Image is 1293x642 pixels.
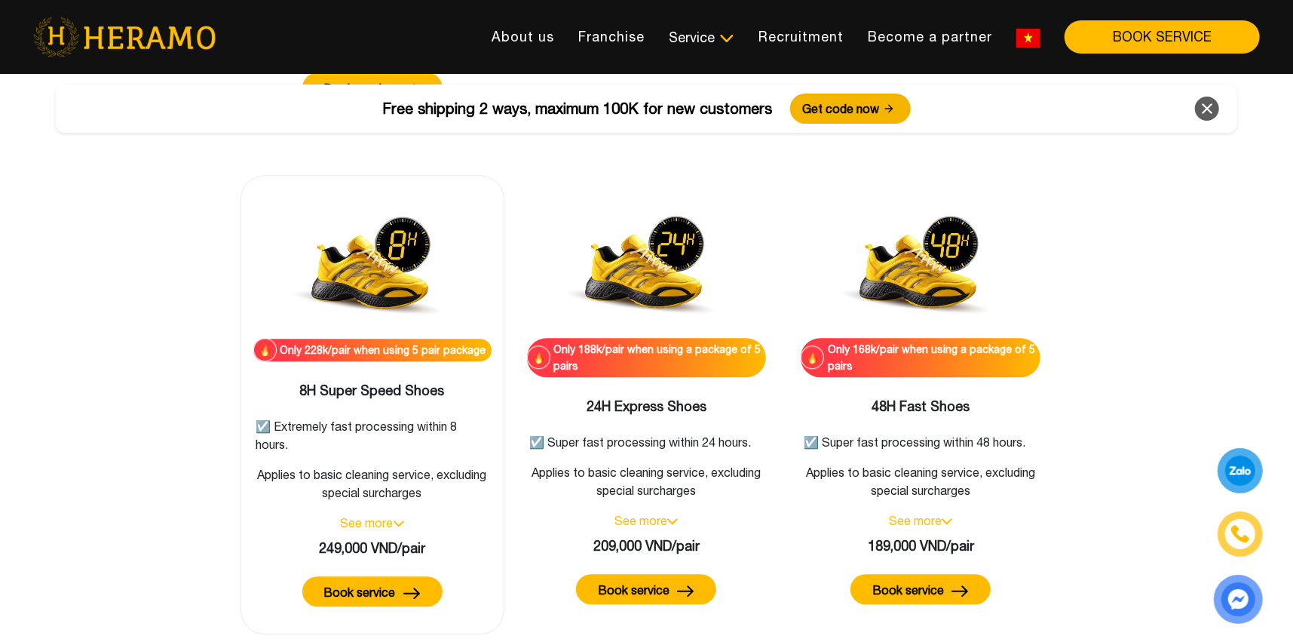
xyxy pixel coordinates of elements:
button: Book service [302,576,443,607]
font: Get code now [802,102,879,115]
font: Service [669,29,715,45]
a: See more [614,514,667,527]
a: See more [889,514,942,527]
img: fire.png [801,346,824,369]
a: Book service arrow [801,574,1040,604]
button: Book service [850,574,991,604]
font: Only 168k/pair when using a package of 5 pairs [828,343,1035,372]
a: phone-icon [1220,514,1261,554]
button: Book service [576,574,716,604]
font: ☑️ Super fast processing within 48 hours. [804,435,1025,449]
img: arrow [677,585,694,597]
img: arrow_down.svg [667,518,678,524]
font: Book service [872,583,944,597]
img: 24H Express Shoes [548,187,744,338]
font: ☑️ Super fast processing within 24 hours. [530,435,752,449]
font: Recruitment [758,29,844,45]
img: 48H Fast Shoes [823,187,1019,338]
a: Become a partner [856,20,1004,53]
a: Book service arrow [253,576,492,607]
font: 249,000 VND/pair [319,540,425,556]
font: Applies to basic cleaning service, excluding special surcharges [532,465,761,497]
font: About us [492,29,554,45]
font: Applies to basic cleaning service, excluding special surcharges [258,468,487,499]
a: BOOK SERVICE [1052,30,1260,44]
font: Book service [324,585,396,599]
font: 8H Super Speed ​​Shoes [300,382,445,398]
font: 209,000 VND/pair [593,538,700,554]
img: fire.png [527,346,550,369]
img: phone-icon [1231,525,1249,543]
a: About us [480,20,566,53]
img: subToggleIcon [719,31,734,46]
font: ☑️ Extremely fast processing within 8 hours. [256,419,458,451]
a: Recruitment [746,20,856,53]
font: Only 188k/pair when using a package of 5 pairs [554,343,761,372]
font: 189,000 VND/pair [868,538,974,554]
a: Franchise [566,20,657,53]
font: Franchise [578,29,645,45]
img: arrow_down.svg [942,518,952,524]
a: See more [341,516,394,530]
img: vn-flag.png [1016,29,1040,48]
img: arrow_down.svg [394,521,404,527]
img: heramo-logo.png [33,17,216,57]
img: 8H Super Speed ​​Shoes [274,188,470,339]
font: Book service [598,583,669,597]
a: Book service arrow [527,574,767,604]
font: 24H Express Shoes [587,398,706,414]
img: fire.png [253,338,277,361]
font: Only 228k/pair when using 5 pair package [280,344,486,356]
font: Become a partner [868,29,992,45]
font: Applies to basic cleaning service, excluding special surcharges [806,465,1035,497]
img: arrow [951,585,969,597]
font: Free shipping 2 ways, maximum 100K for new customers [382,100,772,117]
img: arrow [403,588,421,599]
font: 48H Fast Shoes [872,398,970,414]
font: BOOK SERVICE [1113,29,1212,45]
button: BOOK SERVICE [1065,20,1260,54]
button: Get code now [790,94,911,124]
